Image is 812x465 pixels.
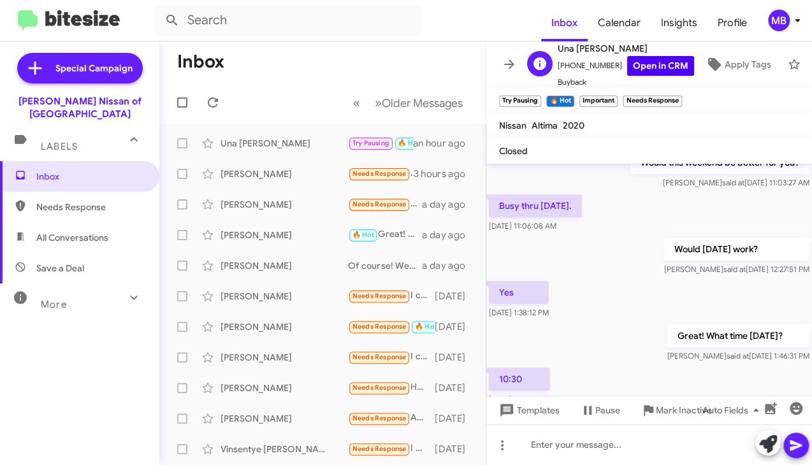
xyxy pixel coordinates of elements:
a: Open in CRM [627,56,694,76]
div: [PERSON_NAME] is the co signer but this is her son [PERSON_NAME]. The cars in my name now! [348,197,422,211]
span: [PERSON_NAME] [DATE] 12:27:51 PM [664,264,809,274]
span: Nissan [499,120,526,131]
div: [PERSON_NAME] [221,351,348,364]
span: [PERSON_NAME] [DATE] 1:46:31 PM [667,351,809,361]
div: a day ago [422,229,475,241]
div: [DATE] [435,382,475,394]
div: I want to be approved first [348,441,435,456]
div: Vinsentye [PERSON_NAME] [221,443,348,455]
div: Of course! We open at 9am. What time works best for you? [348,259,422,272]
span: Closed [499,145,528,157]
a: Calendar [588,4,651,41]
span: 🔥 Hot [415,322,437,331]
button: Auto Fields [692,399,774,422]
span: [PHONE_NUMBER] [558,56,694,76]
p: Would [DATE] work? [664,238,809,261]
div: [PERSON_NAME] [221,320,348,333]
span: Save a Deal [36,262,84,275]
span: Needs Response [352,200,407,208]
div: [DATE] [435,443,475,455]
nav: Page navigation example [346,90,470,116]
div: [PERSON_NAME] [221,382,348,394]
span: Needs Response [352,169,407,178]
div: 3 hours ago [414,168,475,180]
a: Special Campaign [17,53,143,83]
span: Inbox [36,170,145,183]
div: [DATE] [435,290,475,303]
span: [PERSON_NAME] [DATE] 11:03:27 AM [663,178,809,187]
span: Apply Tags [725,53,771,76]
div: [DATE] [435,351,475,364]
span: [DATE] 11:06:08 AM [489,221,556,231]
span: 🔥 Hot [398,139,419,147]
span: said at [723,264,746,274]
small: Important [579,96,618,107]
span: Una [PERSON_NAME] [558,41,694,56]
span: 2020 [563,120,584,131]
span: Altima [532,120,558,131]
span: said at [727,351,749,361]
a: Inbox [541,4,588,41]
span: More [41,299,67,310]
input: Search [154,5,422,36]
small: Try Pausing [499,96,541,107]
span: Needs Response [352,445,407,453]
div: [PERSON_NAME] [221,198,348,211]
span: Pause [595,399,620,422]
div: MB [768,10,790,31]
div: [PERSON_NAME] [221,259,348,272]
span: Mark Inactive [656,399,712,422]
span: » [375,95,382,111]
span: Needs Response [352,383,407,392]
button: Mark Inactive [630,399,722,422]
span: Needs Response [352,414,407,422]
span: Special Campaign [55,62,133,75]
button: Previous [345,90,368,116]
span: Needs Response [36,201,145,213]
div: [DATE] [435,320,475,333]
div: [PERSON_NAME] [221,290,348,303]
button: Pause [570,399,630,422]
span: Try Pausing [352,139,389,147]
p: Great! What time [DATE]? [667,324,809,347]
a: Profile [707,4,757,41]
small: Needs Response [623,96,681,107]
div: Am a put it on standby for now thank you [348,411,435,426]
span: Needs Response [352,322,407,331]
span: Needs Response [352,353,407,361]
p: Yes [489,281,549,304]
span: Templates [497,399,560,422]
div: I just decided to get my car fixed [348,166,414,181]
div: Una [PERSON_NAME] [221,137,348,150]
button: Apply Tags [694,53,781,76]
span: said at [722,178,744,187]
span: Older Messages [382,96,463,110]
div: a day ago [422,259,475,272]
a: Insights [651,4,707,41]
span: Auto Fields [702,399,764,422]
div: [DATE] [435,412,475,425]
button: Next [367,90,470,116]
div: [PERSON_NAME] [221,412,348,425]
div: [PERSON_NAME] [221,168,348,180]
button: MB [757,10,798,31]
span: [DATE] 1:38:12 PM [489,308,549,317]
p: Busy thru [DATE]. [489,194,582,217]
small: 🔥 Hot [546,96,574,107]
div: a day ago [422,198,475,211]
div: I came in and I didn't like the down payment [348,350,435,364]
span: « [353,95,360,111]
h1: Inbox [177,52,224,72]
div: [PERSON_NAME] [221,229,348,241]
span: Labels [41,141,78,152]
p: 10:30 [489,368,550,390]
button: Templates [486,399,570,422]
div: Hello, I've been really busy however I let [PERSON_NAME] know I would contact him with my thought... [348,380,435,395]
span: Needs Response [352,292,407,300]
div: I can't say, I have no car to drive. So it's hard to say when [348,289,435,303]
span: [DATE] 1:58:22 PM [489,394,550,404]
